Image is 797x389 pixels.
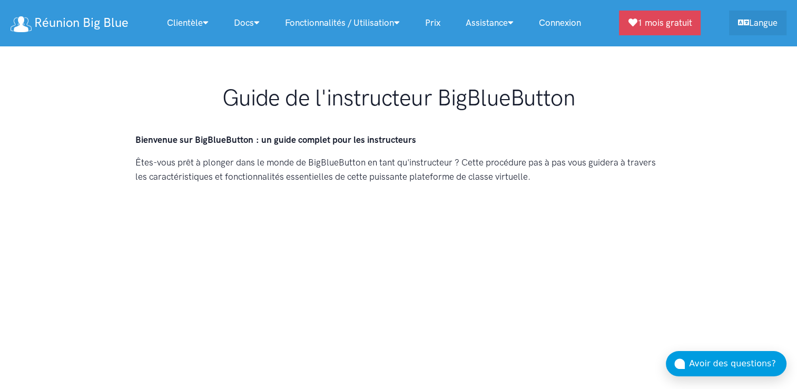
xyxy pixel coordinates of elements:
a: Réunion Big Blue [11,12,129,34]
strong: Bienvenue sur BigBlueButton : un guide complet pour les instructeurs [135,134,416,145]
a: Fonctionnalités / utilisation [272,12,412,34]
p: Êtes-vous prêt à plonger dans le monde de BigBlueButton en tant qu'instructeur ? Cette procédure ... [135,155,662,184]
a: Clientèle [154,12,221,34]
a: Connexion [526,12,594,34]
a: Docs [221,12,272,34]
img: logo [11,16,32,32]
button: Avoir des questions? [666,351,786,376]
h1: Guide de l'instructeur BigBlueButton [135,84,662,112]
a: Assistance [453,12,526,34]
a: Langue [729,11,786,35]
div: Avoir des questions? [689,357,786,371]
a: Prix [412,12,453,34]
a: 1 mois gratuit [619,11,701,35]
